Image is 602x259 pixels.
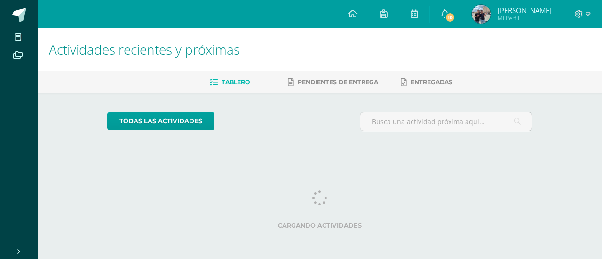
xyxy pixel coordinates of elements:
a: todas las Actividades [107,112,214,130]
input: Busca una actividad próxima aquí... [360,112,532,131]
span: Mi Perfil [498,14,552,22]
label: Cargando actividades [107,222,533,229]
span: [PERSON_NAME] [498,6,552,15]
a: Tablero [210,75,250,90]
span: 10 [445,12,455,23]
span: Tablero [222,78,250,86]
span: Actividades recientes y próximas [49,40,240,58]
span: Entregadas [411,78,452,86]
img: f66163e901d91b21c8cec0638fbfd2e8.png [472,5,491,24]
a: Entregadas [401,75,452,90]
a: Pendientes de entrega [288,75,378,90]
span: Pendientes de entrega [298,78,378,86]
